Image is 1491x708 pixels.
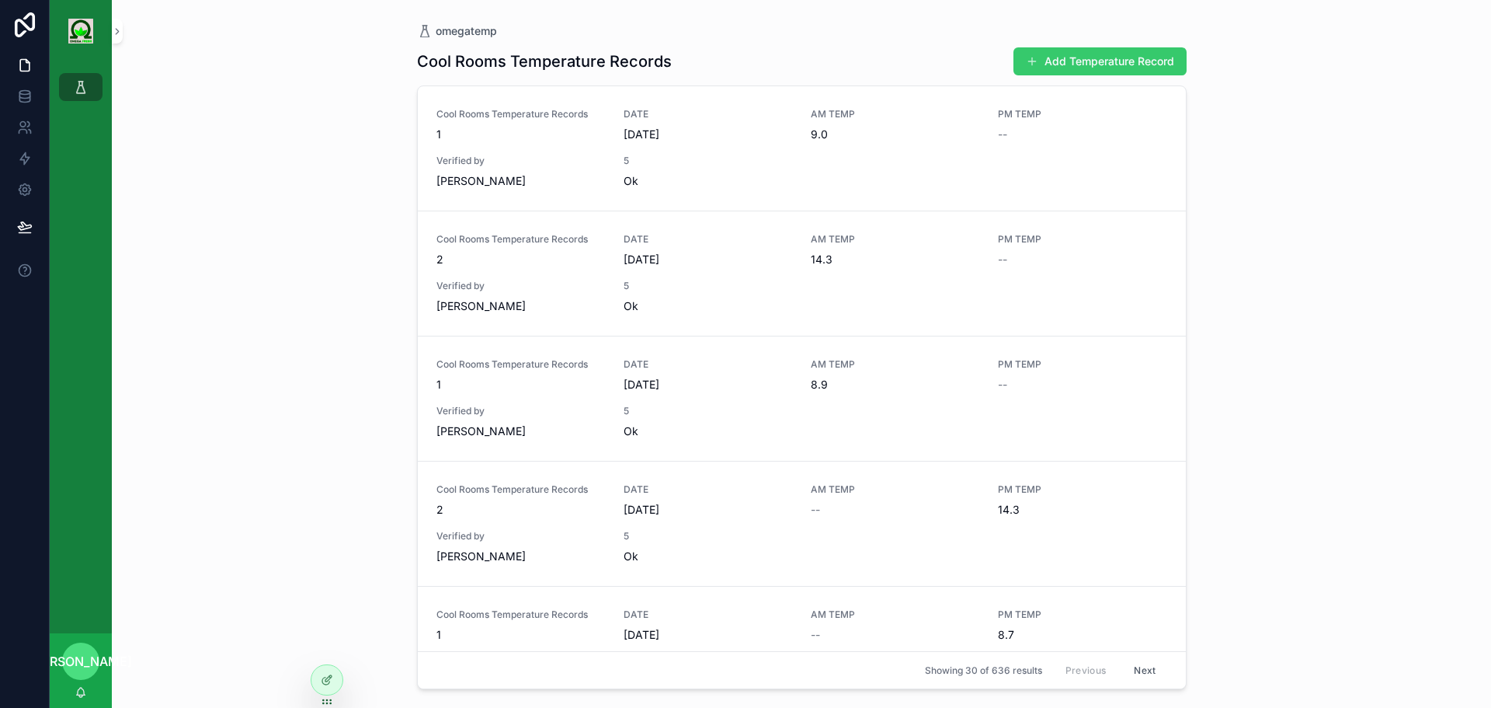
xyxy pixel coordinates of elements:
button: Next [1123,658,1166,682]
span: [PERSON_NAME] [436,173,605,189]
span: Ok [624,173,792,189]
span: [DATE] [624,377,792,392]
h1: Cool Rooms Temperature Records [417,51,672,72]
span: 5 [624,155,792,167]
span: [DATE] [624,627,792,643]
span: DATE [624,233,792,246]
span: -- [998,377,1007,392]
span: Ok [624,424,792,439]
span: Cool Rooms Temperature Records [436,108,605,120]
span: Verified by [436,155,605,167]
span: Cool Rooms Temperature Records [436,609,605,621]
span: Ok [624,298,792,314]
span: Cool Rooms Temperature Records [436,358,605,371]
span: [PERSON_NAME] [436,549,605,564]
span: 2 [436,502,605,518]
span: [PERSON_NAME] [436,298,605,314]
span: DATE [624,609,792,621]
span: DATE [624,483,792,496]
span: 5 [624,280,792,292]
span: PM TEMP [998,358,1166,371]
a: Cool Rooms Temperature Records2DATE[DATE]AM TEMP14.3PM TEMP--Verified by[PERSON_NAME]5Ok [418,211,1186,336]
span: omegatemp [436,23,497,39]
span: AM TEMP [811,358,979,371]
span: 1 [436,377,605,392]
span: Verified by [436,280,605,292]
span: PM TEMP [998,609,1166,621]
a: omegatemp [417,23,497,39]
span: PM TEMP [998,483,1166,496]
span: Showing 30 of 636 results [925,664,1042,677]
span: 14.3 [998,502,1166,518]
a: Cool Rooms Temperature Records2DATE[DATE]AM TEMP--PM TEMP14.3Verified by[PERSON_NAME]5Ok [418,461,1186,586]
span: 1 [436,127,605,142]
span: Cool Rooms Temperature Records [436,483,605,496]
span: Verified by [436,530,605,542]
span: [PERSON_NAME] [436,424,605,439]
span: PM TEMP [998,233,1166,246]
span: Cool Rooms Temperature Records [436,233,605,246]
span: AM TEMP [811,108,979,120]
span: 8.9 [811,377,979,392]
span: AM TEMP [811,233,979,246]
div: scrollable content [50,62,112,121]
span: 5 [624,530,792,542]
span: 1 [436,627,605,643]
span: [DATE] [624,252,792,267]
span: [DATE] [624,502,792,518]
span: DATE [624,358,792,371]
a: Cool Rooms Temperature Records1DATE[DATE]AM TEMP8.9PM TEMP--Verified by[PERSON_NAME]5Ok [418,336,1186,461]
span: -- [811,627,820,643]
span: AM TEMP [811,609,979,621]
span: -- [811,502,820,518]
span: Verified by [436,405,605,417]
span: 2 [436,252,605,267]
span: -- [998,127,1007,142]
span: 9.0 [811,127,979,142]
span: [DATE] [624,127,792,142]
span: 8.7 [998,627,1166,643]
img: App logo [68,19,93,44]
span: 14.3 [811,252,979,267]
span: [PERSON_NAME] [30,652,132,671]
a: Cool Rooms Temperature Records1DATE[DATE]AM TEMP9.0PM TEMP--Verified by[PERSON_NAME]5Ok [418,86,1186,211]
button: Add Temperature Record [1013,47,1187,75]
span: -- [998,252,1007,267]
span: PM TEMP [998,108,1166,120]
span: DATE [624,108,792,120]
span: 5 [624,405,792,417]
span: AM TEMP [811,483,979,496]
span: Ok [624,549,792,564]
